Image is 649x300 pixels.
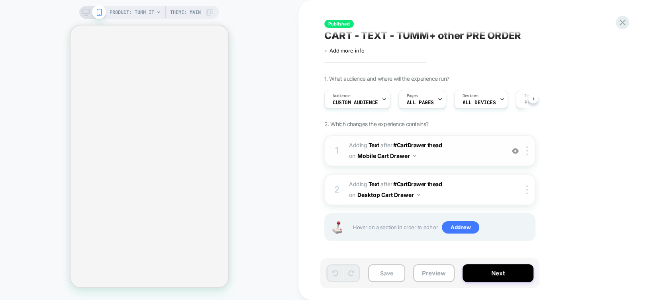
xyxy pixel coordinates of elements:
span: Theme: MAIN [170,6,201,19]
span: Devices [463,93,478,99]
span: 2. Which changes the experience contains? [324,121,428,127]
span: on [349,151,355,161]
span: PRODUCT: Tumm it [110,6,154,19]
button: Next [463,264,533,282]
div: 1 [333,143,341,159]
span: Published [324,20,354,28]
span: + Add more info [324,47,364,54]
div: 2 [333,182,341,198]
img: close [526,185,528,194]
button: Mobile Cart Drawer [357,150,416,162]
span: Add new [442,221,479,234]
span: 1. What audience and where will the experience run? [324,75,449,82]
span: #CartDrawer thead [393,181,442,187]
b: Text [369,142,379,148]
span: Adding [349,181,379,187]
span: #CartDrawer thead [393,142,442,148]
span: ALL PAGES [407,100,434,105]
img: crossed eye [512,148,519,154]
span: CART - TEXT - TUMM+ other PRE ORDER [324,29,521,41]
span: Pages [407,93,418,99]
span: ALL DEVICES [463,100,496,105]
span: Trigger [524,93,540,99]
button: Save [368,264,405,282]
span: Hover on a section in order to edit or [353,221,531,234]
img: down arrow [417,194,420,196]
button: Desktop Cart Drawer [357,189,420,201]
img: down arrow [413,155,416,157]
img: Joystick [329,221,345,234]
span: AFTER [380,142,392,148]
button: Preview [413,264,455,282]
b: Text [369,181,379,187]
span: Custom Audience [333,100,378,105]
span: Audience [333,93,351,99]
span: on [349,190,355,200]
span: Page Load [524,100,551,105]
img: close [526,146,528,155]
span: Adding [349,142,379,148]
span: AFTER [380,181,392,187]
